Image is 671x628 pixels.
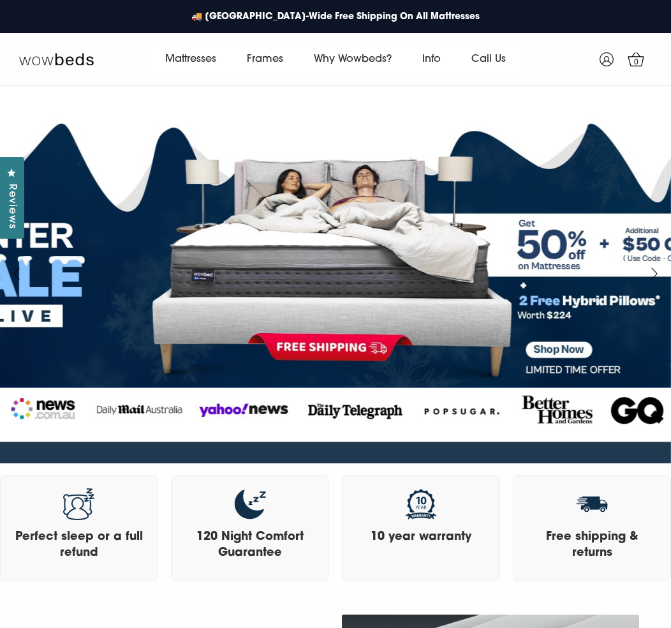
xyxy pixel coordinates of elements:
[405,488,437,520] img: 10 year warranty
[234,488,266,520] img: 120 Night Comfort Guarantee
[150,41,232,77] a: Mattresses
[185,4,486,30] a: 🚚 [GEOGRAPHIC_DATA]-Wide Free Shipping On All Mattresses
[184,530,316,562] h3: 120 Night Comfort Guarantee
[355,530,487,546] h3: 10 year warranty
[526,530,658,562] h3: Free shipping & returns
[63,488,95,520] img: Perfect sleep or a full refund
[576,488,608,520] img: Free shipping & returns
[232,41,299,77] a: Frames
[299,41,407,77] a: Why Wowbeds?
[456,41,521,77] a: Call Us
[13,530,145,562] h3: Perfect sleep or a full refund
[3,184,20,229] span: Reviews
[19,52,94,65] img: Wow Beds Logo
[620,43,652,75] a: 0
[630,56,643,69] span: 0
[407,41,456,77] a: Info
